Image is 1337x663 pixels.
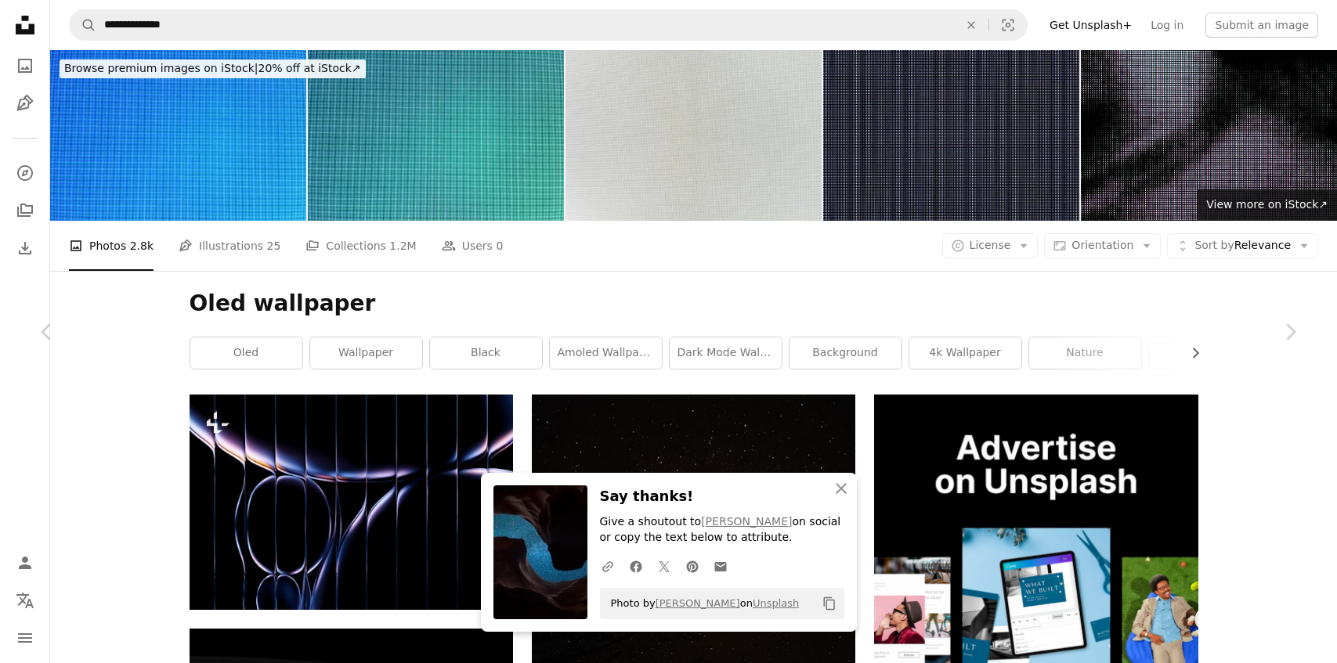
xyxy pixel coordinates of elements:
[989,10,1027,40] button: Visual search
[430,337,542,369] a: black
[69,9,1028,41] form: Find visuals sitewide
[308,50,564,221] img: Macro photography of a color OLED display.
[790,337,902,369] a: background
[656,597,740,609] a: [PERSON_NAME]
[1141,13,1193,38] a: Log in
[9,585,41,616] button: Language
[9,232,41,264] a: Download History
[305,221,416,271] a: Collections 1.2M
[1243,257,1337,407] a: Next
[954,10,988,40] button: Clear
[600,485,844,508] h3: Say thanks!
[1149,337,1261,369] a: dark
[64,62,258,74] span: Browse premium images on iStock |
[909,337,1021,369] a: 4k wallpaper
[9,157,41,189] a: Explore
[1071,239,1133,251] span: Orientation
[1205,13,1318,38] button: Submit an image
[622,550,650,582] a: Share on Facebook
[816,590,843,617] button: Copy to clipboard
[1197,189,1337,221] a: View more on iStock↗
[650,550,678,582] a: Share on Twitter
[70,10,96,40] button: Search Unsplash
[603,591,800,616] span: Photo by on
[190,290,1198,318] h1: Oled wallpaper
[9,547,41,578] a: Log in / Sign up
[442,221,504,271] a: Users 0
[310,337,422,369] a: wallpaper
[64,62,361,74] span: 20% off at iStock ↗
[267,237,281,254] span: 25
[1044,233,1161,258] button: Orientation
[496,237,503,254] span: 0
[600,514,844,546] p: Give a shoutout to on social or copy the text below to attribute.
[1181,337,1198,369] button: scroll list to the right
[190,337,302,369] a: oled
[190,495,513,509] a: a black background with lines and circles
[1029,337,1141,369] a: nature
[9,50,41,81] a: Photos
[9,622,41,654] button: Menu
[9,195,41,226] a: Collections
[389,237,416,254] span: 1.2M
[701,515,792,528] a: [PERSON_NAME]
[970,239,1011,251] span: License
[706,550,735,582] a: Share over email
[50,50,375,88] a: Browse premium images on iStock|20% off at iStock↗
[9,88,41,119] a: Illustrations
[1194,239,1234,251] span: Sort by
[753,597,799,609] a: Unsplash
[190,395,513,610] img: a black background with lines and circles
[1206,198,1328,211] span: View more on iStock ↗
[1040,13,1141,38] a: Get Unsplash+
[179,221,280,271] a: Illustrations 25
[1167,233,1318,258] button: Sort byRelevance
[678,550,706,582] a: Share on Pinterest
[550,337,662,369] a: amoled wallpaper
[50,50,306,221] img: Macro photography of a colorful OLED display.
[1194,238,1291,254] span: Relevance
[1081,50,1337,221] img: Abstract background of detailed of OLED monitor.
[566,50,822,221] img: Macro photo of detailed of OLED monitor.
[823,50,1079,221] img: Macro photo of detailed of OLED monitor.
[942,233,1039,258] button: License
[670,337,782,369] a: dark mode wallpaper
